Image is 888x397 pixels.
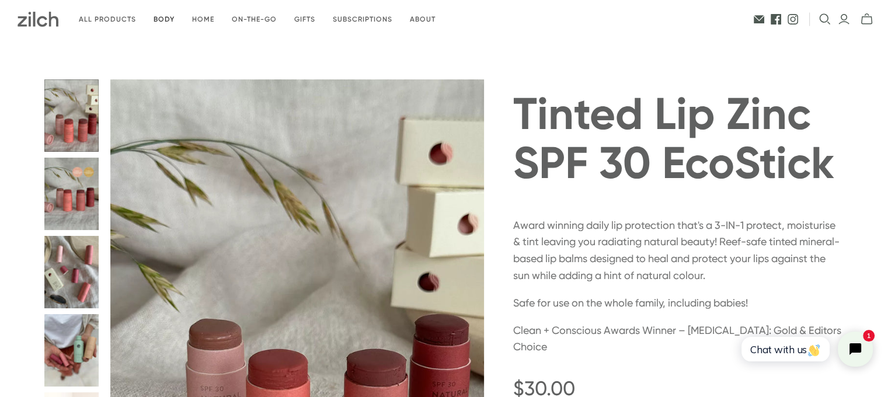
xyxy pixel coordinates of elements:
[18,12,58,27] img: Zilch has done the hard yards and handpicked the best ethical and sustainable products for you an...
[70,6,145,33] a: All products
[838,13,850,26] a: Login
[223,6,285,33] a: On-the-go
[513,324,841,353] span: Clean + Conscious Awards Winner – [MEDICAL_DATA]: Gold & Editors Choice
[285,6,324,33] a: Gifts
[513,295,844,312] p: Safe for use on the whole family, including babies!
[857,13,876,26] button: mini-cart-toggle
[44,314,99,386] button: Tinted Lip Zinc SPF 30 EcoStick thumbnail
[324,6,401,33] a: Subscriptions
[183,6,223,33] a: Home
[513,90,844,187] h1: Tinted Lip Zinc SPF 30 EcoStick
[513,217,844,284] p: Award winning daily lip protection that's a 3-IN-1 protect, moisturise & tint leaving you radiati...
[44,79,99,152] button: Tinted Lip Zinc SPF 30 EcoStick thumbnail
[44,158,99,230] button: Tinted Lip Zinc SPF 30 EcoStick thumbnail
[145,6,183,33] a: Body
[729,322,883,377] iframe: Tidio Chat
[44,236,99,308] button: Tinted Lip Zinc SPF 30 EcoStick thumbnail
[401,6,444,33] a: About
[819,13,831,25] button: Open search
